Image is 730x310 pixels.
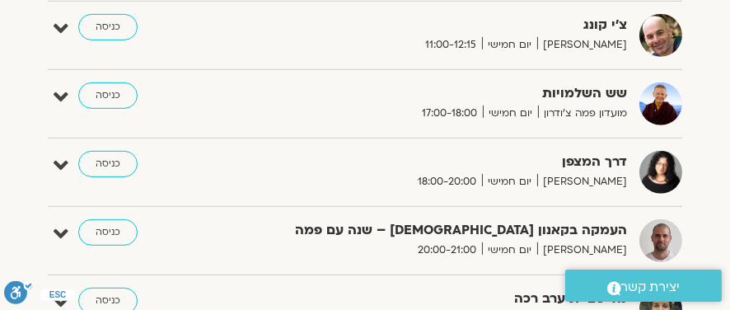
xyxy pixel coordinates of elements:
a: כניסה [78,151,138,177]
span: [PERSON_NAME] [537,36,627,54]
span: 18:00-20:00 [412,173,482,190]
a: כניסה [78,82,138,109]
strong: העמקה בקאנון [DEMOGRAPHIC_DATA] – שנה עם פמה [273,219,627,242]
a: יצירת קשר [565,270,722,302]
span: יום חמישי [483,105,538,122]
span: יום חמישי [482,242,537,259]
span: [PERSON_NAME] [537,173,627,190]
span: יצירת קשר [621,276,681,298]
strong: מדיטציית ערב רכה [273,288,627,310]
strong: דרך המצפן [273,151,627,173]
span: 20:00-21:00 [412,242,482,259]
span: יום חמישי [482,36,537,54]
span: 11:00-12:15 [419,36,482,54]
strong: צ'י קונג [273,14,627,36]
span: יום חמישי [482,173,537,190]
strong: שש השלמויות [273,82,627,105]
a: כניסה [78,14,138,40]
a: כניסה [78,219,138,246]
span: 17:00-18:00 [416,105,483,122]
span: מועדון פמה צ'ודרון [538,105,627,122]
span: [PERSON_NAME] [537,242,627,259]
